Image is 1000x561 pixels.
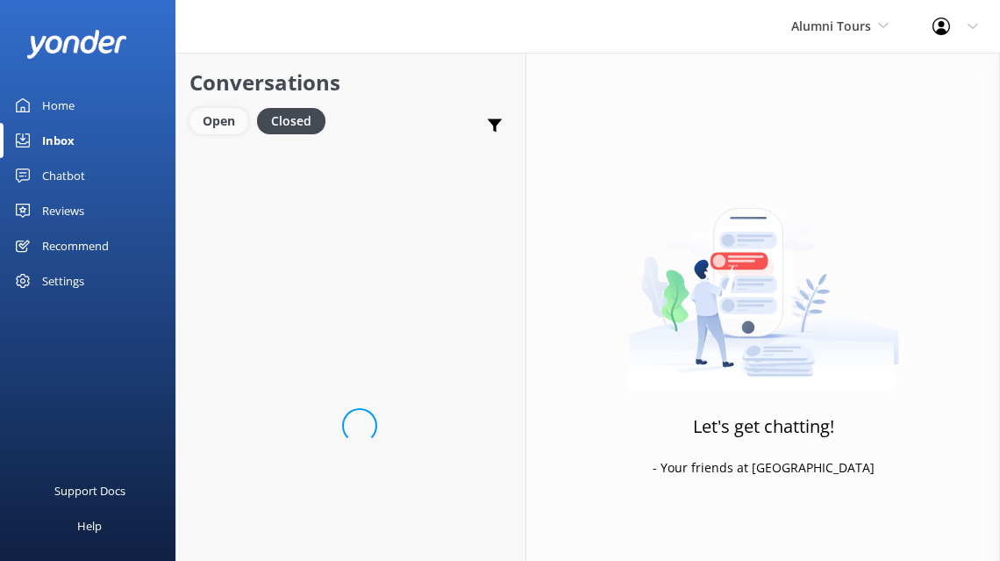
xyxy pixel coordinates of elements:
[77,508,102,543] div: Help
[42,263,84,298] div: Settings
[26,30,127,59] img: yonder-white-logo.png
[628,171,899,391] img: artwork of a man stealing a conversation from at giant smartphone
[257,111,334,130] a: Closed
[42,228,109,263] div: Recommend
[189,108,248,134] div: Open
[42,158,85,193] div: Chatbot
[653,458,875,478] p: - Your friends at [GEOGRAPHIC_DATA]
[791,18,871,34] span: Alumni Tours
[257,108,325,134] div: Closed
[54,473,125,508] div: Support Docs
[189,111,257,130] a: Open
[693,413,834,441] h3: Let's get chatting!
[42,88,75,123] div: Home
[42,123,75,158] div: Inbox
[189,66,512,99] h2: Conversations
[42,193,84,228] div: Reviews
